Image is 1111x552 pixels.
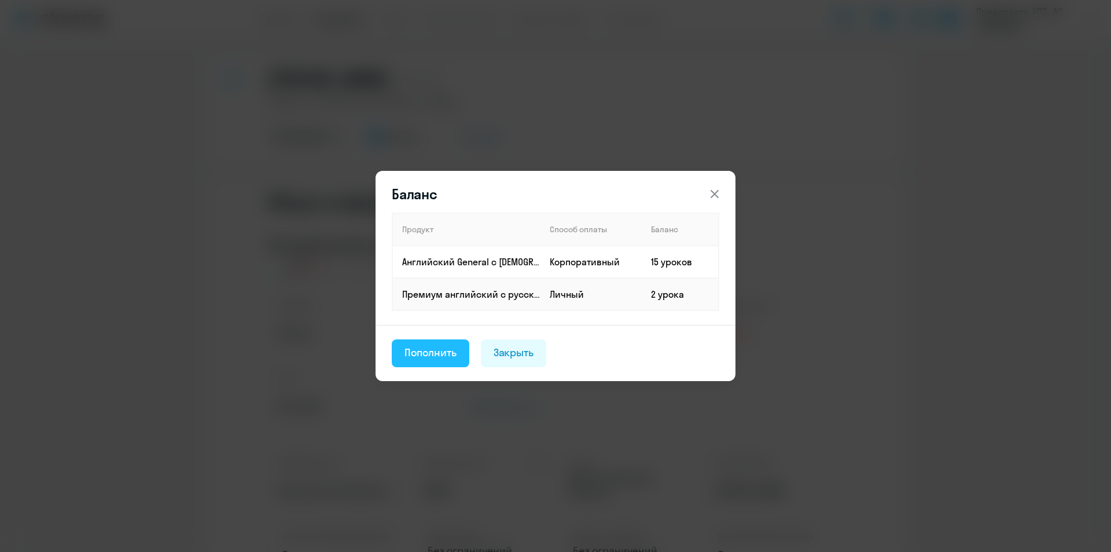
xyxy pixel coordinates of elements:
p: Английский General с [DEMOGRAPHIC_DATA] преподавателем [402,255,540,268]
div: Закрыть [494,345,534,360]
th: Способ оплаты [540,213,642,246]
td: Личный [540,278,642,310]
button: Закрыть [481,339,547,367]
p: Премиум английский с русскоговорящим преподавателем [402,288,540,301]
header: Баланс [376,185,735,203]
th: Баланс [642,213,719,246]
td: 15 уроков [642,246,719,278]
div: Пополнить [404,345,457,360]
th: Продукт [392,213,540,246]
td: Корпоративный [540,246,642,278]
button: Пополнить [392,339,469,367]
td: 2 урока [642,278,719,310]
